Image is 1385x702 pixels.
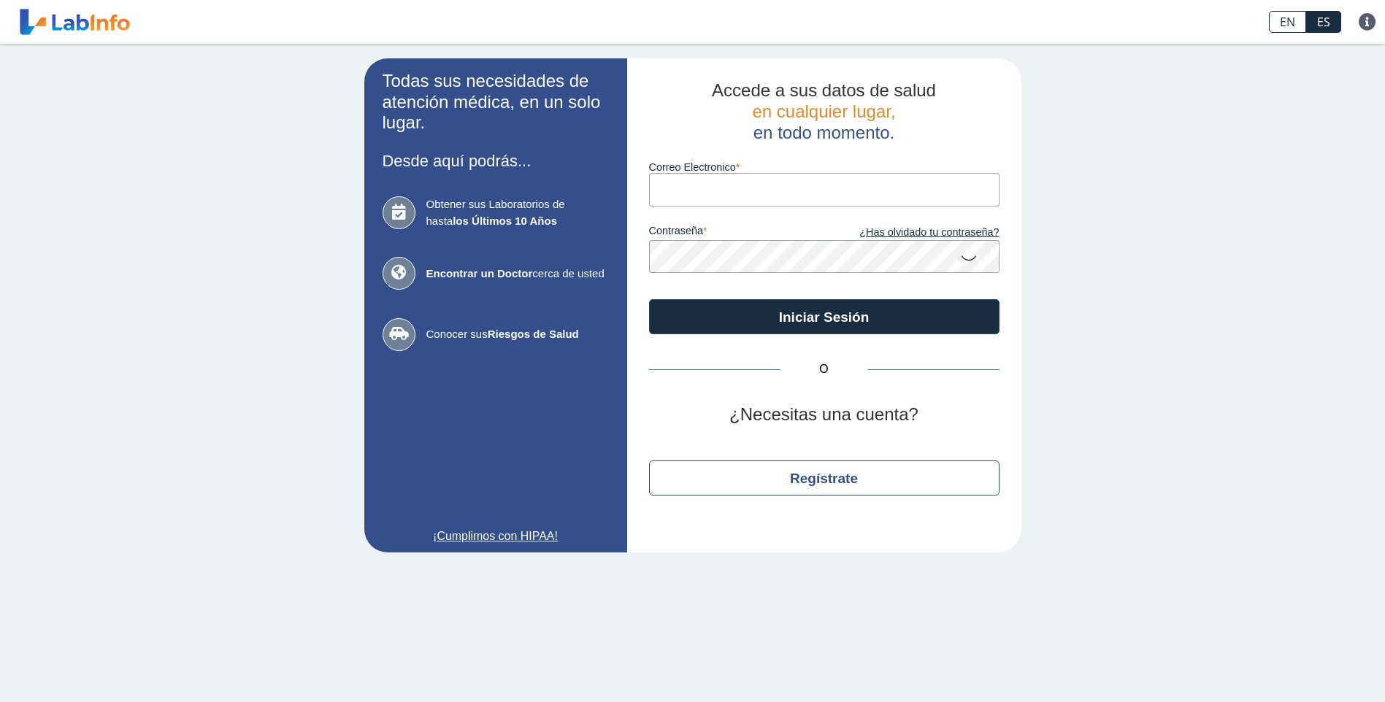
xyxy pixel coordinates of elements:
label: contraseña [649,225,824,241]
h3: Desde aquí podrás... [383,152,609,170]
h2: Todas sus necesidades de atención médica, en un solo lugar. [383,71,609,134]
b: Riesgos de Salud [488,328,579,340]
label: Correo Electronico [649,161,1000,173]
a: ¿Has olvidado tu contraseña? [824,225,1000,241]
h2: ¿Necesitas una cuenta? [649,404,1000,425]
a: EN [1269,11,1306,33]
button: Iniciar Sesión [649,299,1000,334]
span: Conocer sus [426,326,609,343]
span: en todo momento. [753,123,894,142]
span: Obtener sus Laboratorios de hasta [426,196,609,229]
span: cerca de usted [426,266,609,282]
button: Regístrate [649,460,1000,495]
span: O [780,360,868,378]
span: en cualquier lugar, [752,101,895,121]
a: ES [1306,11,1341,33]
b: Encontrar un Doctor [426,267,533,279]
a: ¡Cumplimos con HIPAA! [383,528,609,545]
b: los Últimos 10 Años [453,215,557,227]
span: Accede a sus datos de salud [712,80,936,100]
